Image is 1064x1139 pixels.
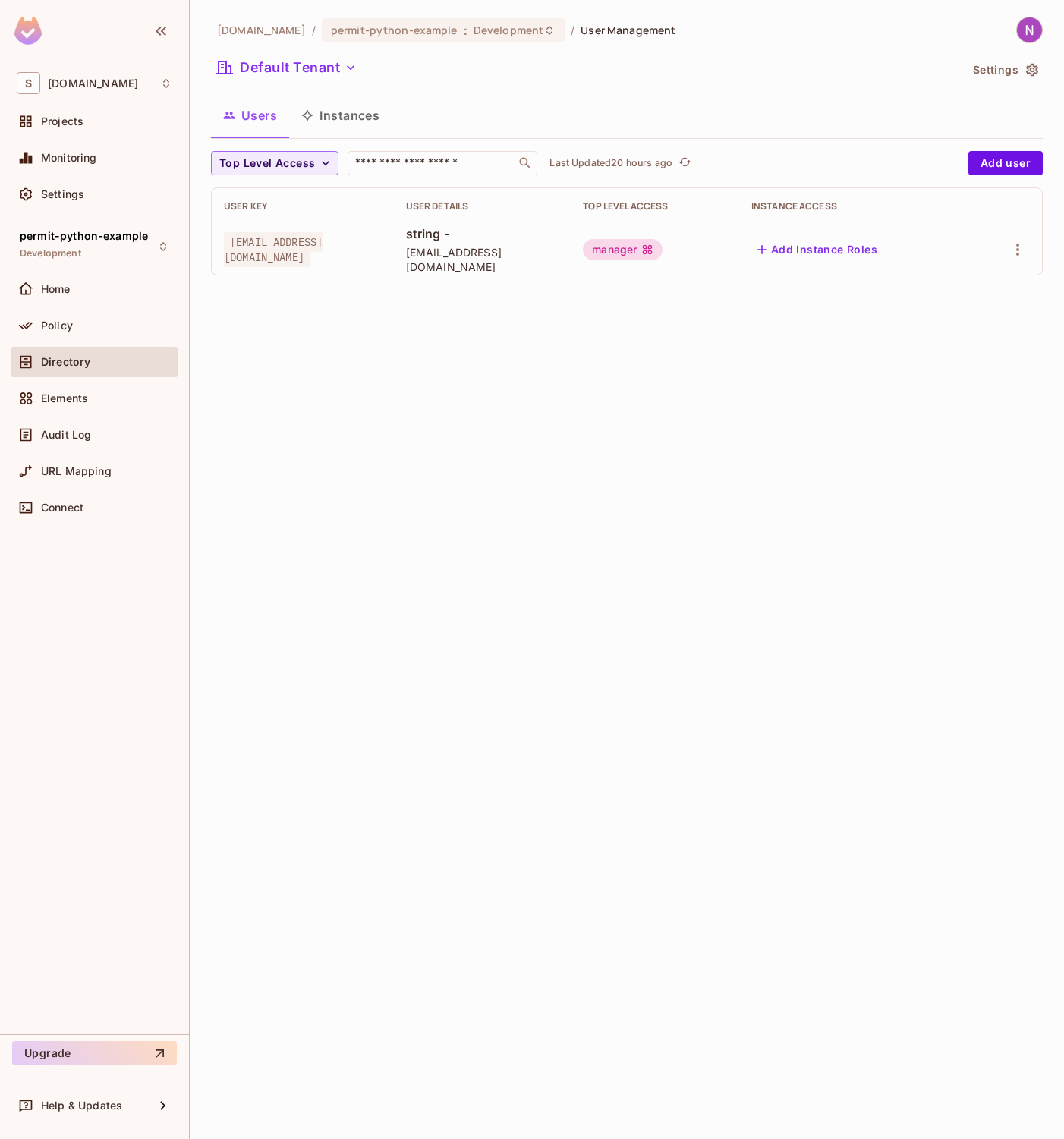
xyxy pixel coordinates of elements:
span: User Management [581,23,675,37]
span: [EMAIL_ADDRESS][DOMAIN_NAME] [224,232,323,267]
button: Users [211,96,289,134]
span: Development [474,23,543,37]
span: Connect [41,502,83,514]
span: permit-python-example [20,230,148,242]
span: Workspace: skyviv.com [48,77,138,90]
button: Upgrade [12,1041,177,1065]
div: Instance Access [751,200,959,212]
span: Policy [41,319,73,332]
button: refresh [675,154,694,172]
span: URL Mapping [41,465,112,477]
img: SReyMgAAAABJRU5ErkJggg== [14,17,42,45]
div: manager [583,239,663,260]
img: Natapong Intarasuk [1017,17,1042,42]
p: Last Updated 20 hours ago [549,157,672,169]
button: Settings [967,58,1043,82]
div: Top Level Access [583,200,727,212]
span: string - [406,225,559,242]
span: the active workspace [217,23,306,37]
button: Add user [968,151,1043,175]
span: refresh [678,156,691,171]
span: Projects [41,115,83,127]
span: Top Level Access [219,154,315,173]
li: / [571,23,574,37]
span: Development [20,247,81,260]
button: Instances [289,96,392,134]
div: User Key [224,200,382,212]
button: Default Tenant [211,55,363,80]
li: / [312,23,316,37]
span: [EMAIL_ADDRESS][DOMAIN_NAME] [406,245,559,274]
span: Monitoring [41,152,97,164]
button: Top Level Access [211,151,338,175]
span: Help & Updates [41,1100,122,1112]
span: Home [41,283,71,295]
span: permit-python-example [331,23,458,37]
span: S [17,72,40,94]
span: Click to refresh data [672,154,694,172]
span: : [463,24,468,36]
span: Elements [41,392,88,404]
button: Add Instance Roles [751,238,883,262]
div: User Details [406,200,559,212]
span: Settings [41,188,84,200]
span: Audit Log [41,429,91,441]
span: Directory [41,356,90,368]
